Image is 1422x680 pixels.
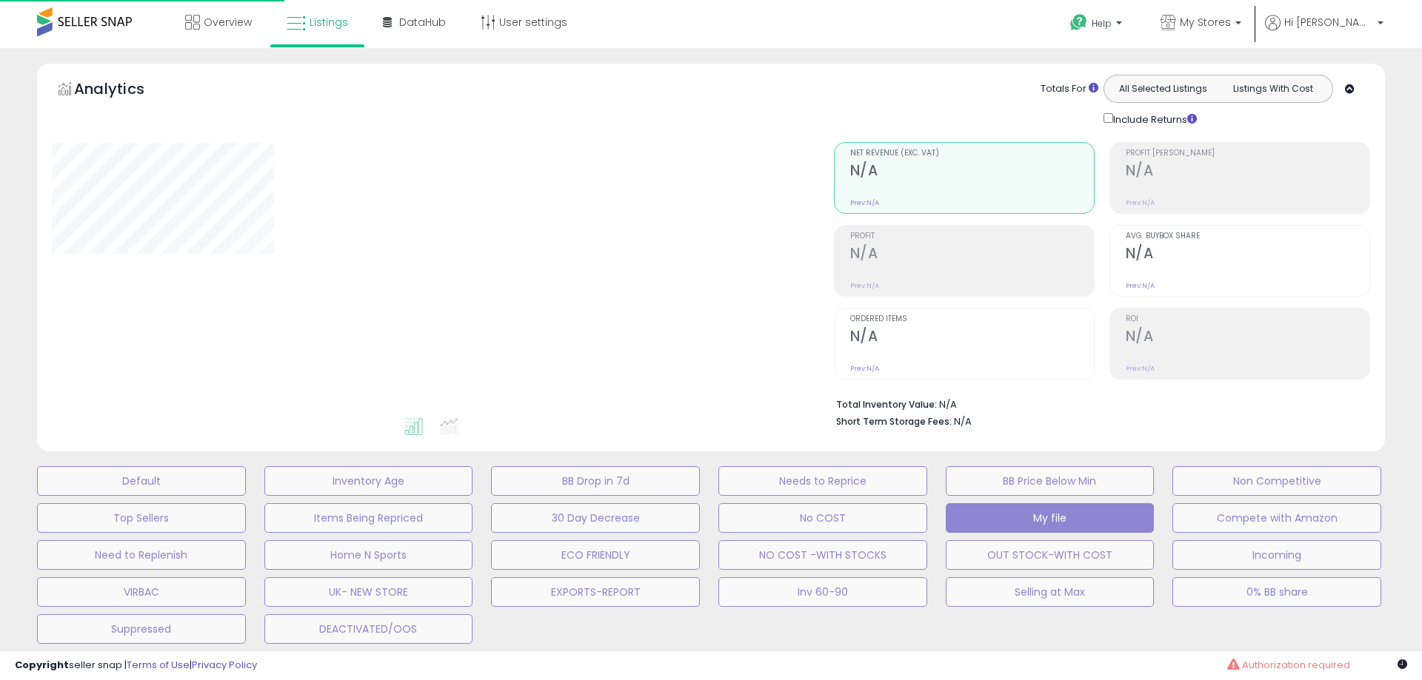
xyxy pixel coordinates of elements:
small: Prev: N/A [850,364,879,373]
div: seller snap | | [15,659,257,673]
button: Inv 60-90 [718,577,927,607]
span: ROI [1126,315,1369,323]
button: Inventory Age [264,466,473,496]
button: Home N Sports [264,540,473,570]
b: Total Inventory Value: [836,398,937,411]
span: Avg. Buybox Share [1126,232,1369,240]
button: All Selected Listings [1108,79,1218,98]
div: Totals For [1041,82,1098,96]
button: ECO FRIENDLY [491,540,700,570]
button: Listings With Cost [1218,79,1328,98]
button: Top Sellers [37,503,246,533]
button: My file [946,503,1155,533]
h5: Analytics [74,78,173,103]
span: Hi [PERSON_NAME] [1284,15,1373,30]
span: DataHub [399,15,446,30]
small: Prev: N/A [850,281,879,290]
button: Need to Replenish [37,540,246,570]
button: NO COST -WITH STOCKS [718,540,927,570]
h2: N/A [1126,328,1369,348]
h2: N/A [1126,245,1369,265]
button: VIRBAC [37,577,246,607]
span: N/A [954,414,972,428]
small: Prev: N/A [850,198,879,207]
span: Ordered Items [850,315,1094,323]
span: Net Revenue (Exc. VAT) [850,149,1094,158]
button: OUT STOCK-WITH COST [946,540,1155,570]
i: Get Help [1069,13,1088,32]
span: Profit [PERSON_NAME] [1126,149,1369,158]
button: Non Competitive [1172,466,1381,496]
small: Prev: N/A [1126,364,1155,373]
button: UK- NEW STORE [264,577,473,607]
h2: N/A [850,245,1094,265]
b: Short Term Storage Fees: [836,415,952,428]
a: Help [1058,2,1137,48]
button: Default [37,466,246,496]
strong: Copyright [15,658,69,672]
small: Prev: N/A [1126,281,1155,290]
button: 30 Day Decrease [491,503,700,533]
h2: N/A [850,162,1094,182]
h2: N/A [1126,162,1369,182]
h2: N/A [850,328,1094,348]
span: My Stores [1180,15,1231,30]
button: BB Drop in 7d [491,466,700,496]
button: Suppressed [37,614,246,644]
button: 0% BB share [1172,577,1381,607]
button: Items Being Repriced [264,503,473,533]
button: No COST [718,503,927,533]
span: Help [1092,17,1112,30]
button: Compete with Amazon [1172,503,1381,533]
li: N/A [836,394,1359,412]
button: Needs to Reprice [718,466,927,496]
small: Prev: N/A [1126,198,1155,207]
button: Incoming [1172,540,1381,570]
span: Profit [850,232,1094,240]
button: Selling at Max [946,577,1155,607]
button: EXPORTS-REPORT [491,577,700,607]
span: Overview [204,15,252,30]
button: DEACTIVATED/OOS [264,614,473,644]
a: Hi [PERSON_NAME] [1265,15,1383,48]
span: Listings [310,15,348,30]
div: Include Returns [1092,110,1215,127]
button: BB Price Below Min [946,466,1155,496]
